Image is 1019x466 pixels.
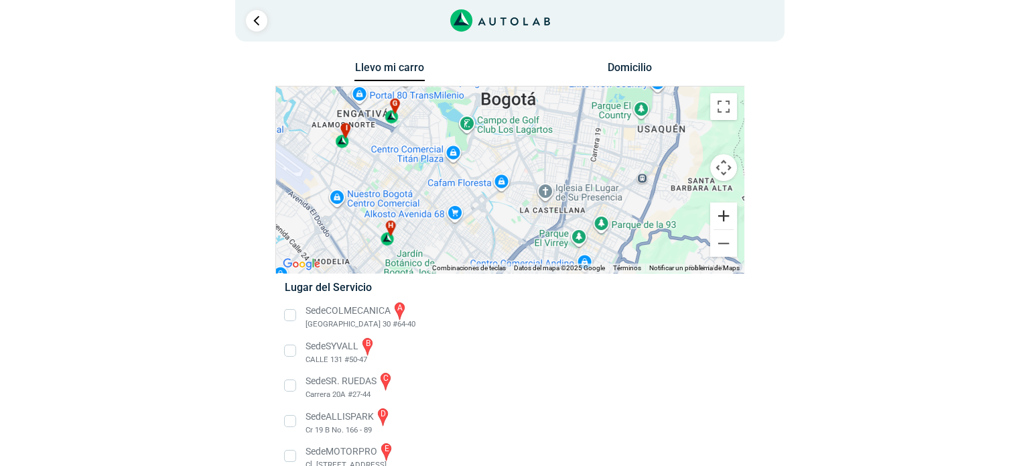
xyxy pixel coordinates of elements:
button: Llevo mi carro [354,61,425,82]
span: g [392,99,397,110]
button: Combinaciones de teclas [432,264,506,273]
h5: Lugar del Servicio [285,281,734,294]
span: h [388,221,393,232]
button: Reducir [710,230,737,257]
button: Ampliar [710,202,737,229]
a: Link al sitio de autolab [450,13,550,26]
a: Notificar un problema de Maps [649,264,740,272]
span: Datos del mapa ©2025 Google [514,264,605,272]
a: Abre esta zona en Google Maps (se abre en una nueva ventana) [279,255,324,273]
span: i [345,123,348,134]
button: Controles de visualización del mapa [710,154,737,181]
a: Términos (se abre en una nueva pestaña) [613,264,641,272]
img: Google [279,255,324,273]
button: Cambiar a la vista en pantalla completa [710,93,737,120]
a: Ir al paso anterior [246,10,267,32]
button: Domicilio [594,61,665,80]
